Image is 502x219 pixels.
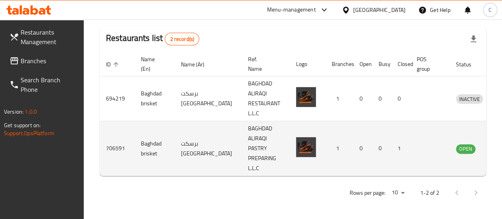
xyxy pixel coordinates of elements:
td: BAGHDAD ALIRAQI RESTAURANT L.L.C [242,76,290,121]
td: 1 [325,76,353,121]
span: POS group [417,54,440,74]
span: 1.0.0 [25,107,37,117]
div: Total records count [165,33,199,45]
td: 706591 [100,121,135,176]
h2: Restaurants list [106,32,199,45]
td: 694219 [100,76,135,121]
td: 0 [372,76,391,121]
span: Ref. Name [248,54,280,74]
td: 0 [353,76,372,121]
div: Menu-management [267,5,316,15]
span: Search Branch Phone [21,75,77,94]
td: Baghdad brisket [135,76,175,121]
td: BAGHDAD ALIRAQI PASTRY PREPARING L.L.C [242,121,290,176]
td: 0 [391,76,410,121]
th: Open [353,52,372,76]
a: Branches [3,51,84,70]
span: INACTIVE [456,95,483,104]
td: برسكت [GEOGRAPHIC_DATA] [175,121,242,176]
div: OPEN [456,144,475,154]
img: Baghdad brisket [296,87,316,107]
a: Restaurants Management [3,23,84,51]
span: 2 record(s) [165,35,199,43]
td: 1 [391,121,410,176]
div: Export file [464,29,483,48]
th: Logo [290,52,325,76]
span: ID [106,60,121,69]
p: 1-2 of 2 [420,188,439,198]
td: برسكت [GEOGRAPHIC_DATA] [175,76,242,121]
span: Branches [21,56,77,66]
span: OPEN [456,144,475,153]
span: Restaurants Management [21,27,77,47]
span: C [489,6,492,14]
img: Baghdad brisket [296,137,316,157]
span: Name (Ar) [181,60,215,69]
span: Name (En) [141,54,165,74]
th: Busy [372,52,391,76]
td: 1 [325,121,353,176]
div: Rows per page: [389,187,408,199]
span: Version: [4,107,23,117]
div: INACTIVE [456,94,483,104]
span: Get support on: [4,120,40,130]
div: [GEOGRAPHIC_DATA] [353,6,406,14]
td: 0 [353,121,372,176]
td: Baghdad brisket [135,121,175,176]
th: Closed [391,52,410,76]
p: Rows per page: [350,188,385,198]
th: Branches [325,52,353,76]
a: Search Branch Phone [3,70,84,99]
td: 0 [372,121,391,176]
a: Support.OpsPlatform [4,128,54,138]
span: Status [456,60,482,69]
